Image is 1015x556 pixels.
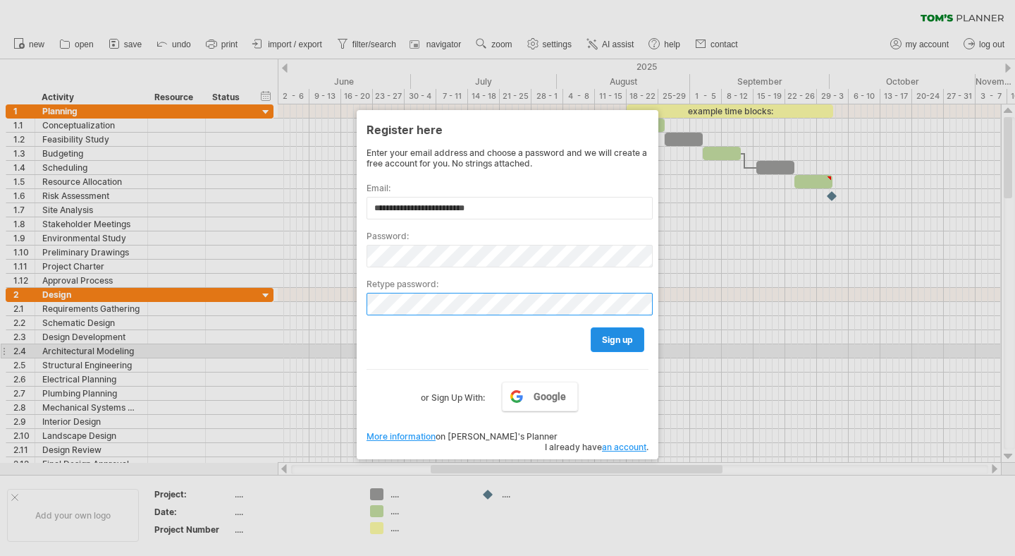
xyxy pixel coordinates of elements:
[367,183,648,193] label: Email:
[591,327,644,352] a: sign up
[367,231,648,241] label: Password:
[602,334,633,345] span: sign up
[534,391,566,402] span: Google
[545,442,648,452] span: I already have .
[367,431,558,442] span: on [PERSON_NAME]'s Planner
[367,431,436,442] a: More information
[502,382,578,411] a: Google
[367,147,648,169] div: Enter your email address and choose a password and we will create a free account for you. No stri...
[367,279,648,289] label: Retype password:
[421,382,485,406] label: or Sign Up With:
[602,442,646,452] a: an account
[367,116,648,142] div: Register here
